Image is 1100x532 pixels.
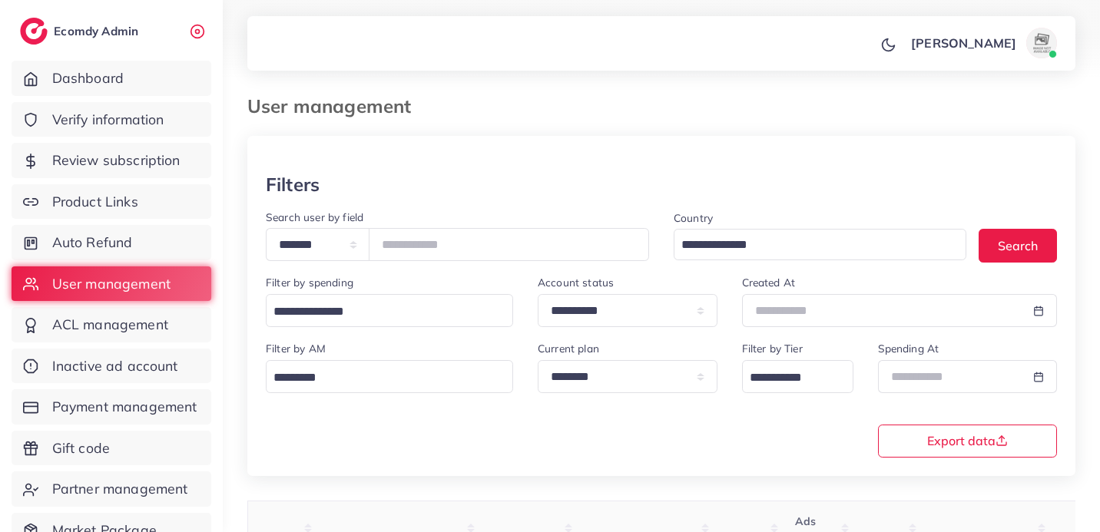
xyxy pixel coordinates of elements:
[52,110,164,130] span: Verify information
[52,274,171,294] span: User management
[54,24,142,38] h2: Ecomdy Admin
[266,275,353,290] label: Filter by spending
[1026,28,1057,58] img: avatar
[12,102,211,137] a: Verify information
[979,229,1057,262] button: Search
[52,397,197,417] span: Payment management
[12,349,211,384] a: Inactive ad account
[52,150,181,170] span: Review subscription
[12,266,211,302] a: User management
[52,315,168,335] span: ACL management
[674,229,966,260] div: Search for option
[878,425,1058,458] button: Export data
[676,233,946,257] input: Search for option
[12,471,211,507] a: Partner management
[12,143,211,178] a: Review subscription
[674,210,713,226] label: Country
[12,225,211,260] a: Auto Refund
[266,294,513,327] div: Search for option
[52,356,178,376] span: Inactive ad account
[878,341,939,356] label: Spending At
[927,435,1008,447] span: Export data
[538,275,614,290] label: Account status
[538,341,599,356] label: Current plan
[247,95,423,117] h3: User management
[742,341,803,356] label: Filter by Tier
[742,360,853,393] div: Search for option
[903,28,1063,58] a: [PERSON_NAME]avatar
[52,479,188,499] span: Partner management
[52,233,133,253] span: Auto Refund
[268,366,493,390] input: Search for option
[911,34,1016,52] p: [PERSON_NAME]
[52,438,110,458] span: Gift code
[742,275,796,290] label: Created At
[266,210,363,225] label: Search user by field
[744,366,833,390] input: Search for option
[12,184,211,220] a: Product Links
[52,192,138,212] span: Product Links
[12,307,211,342] a: ACL management
[266,173,320,196] h3: Filters
[12,431,211,466] a: Gift code
[12,389,211,425] a: Payment management
[266,360,513,393] div: Search for option
[12,61,211,96] a: Dashboard
[20,18,48,45] img: logo
[20,18,142,45] a: logoEcomdy Admin
[52,68,124,88] span: Dashboard
[268,300,493,324] input: Search for option
[266,341,326,356] label: Filter by AM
